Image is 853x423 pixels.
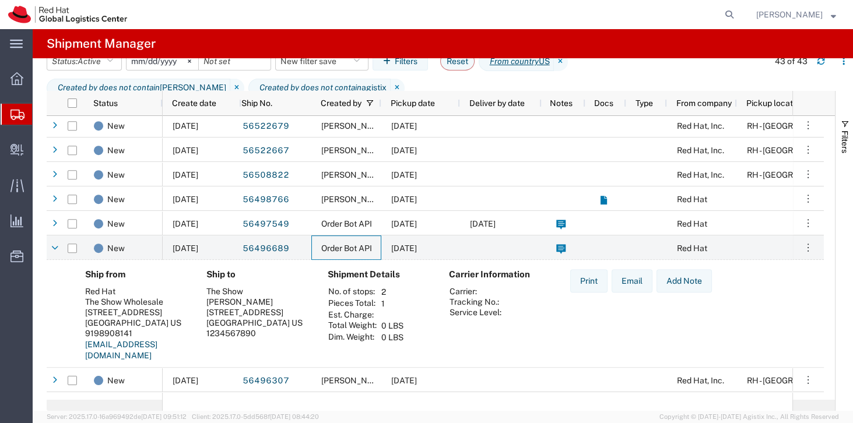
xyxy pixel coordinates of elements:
div: [STREET_ADDRESS] [85,307,188,318]
a: 56508822 [242,166,290,185]
span: Filters [840,131,850,153]
th: Service Level: [449,307,502,318]
th: Tracking No.: [449,297,502,307]
i: Created by does not contain [259,82,361,94]
span: New [107,236,125,260]
span: 08/14/2025 [391,219,417,228]
span: Red Hat, Inc. [677,121,724,131]
span: Red Hat [677,219,707,228]
span: Ship No. [241,98,272,108]
input: Not set [127,52,198,70]
span: 08/18/2025 [391,121,417,131]
div: 1234567890 [206,328,309,339]
span: Red Hat, Inc. [677,146,724,155]
th: Est. Charge: [328,309,377,320]
h4: Shipment Manager [47,29,156,58]
button: Filters [373,52,428,70]
div: Red Hat [85,286,188,297]
span: 08/15/2025 [391,376,417,385]
span: 08/15/2025 [173,170,198,179]
span: New [107,187,125,211]
span: 08/14/2025 [173,244,198,253]
span: 08/01/2025 [470,219,496,228]
span: 08/18/2025 [173,146,198,155]
a: 56498766 [242,191,290,209]
span: [DATE] 09:51:12 [141,413,187,420]
a: 56496307 [242,372,290,390]
span: Pickup date [391,98,435,108]
div: [STREET_ADDRESS] [206,307,309,318]
a: 56522667 [242,142,290,160]
div: 9198908141 [85,328,188,339]
span: [DATE] 08:44:20 [270,413,319,420]
span: Order Bot API [321,219,372,228]
input: Not set [199,52,271,70]
h4: Ship from [85,269,188,280]
button: Reset [440,52,475,70]
span: Robert Lomax [321,121,388,131]
th: Carrier: [449,286,502,297]
span: RH - Raleigh [747,170,846,179]
span: Deliver by date [469,98,525,108]
div: 43 of 43 [775,55,808,68]
span: RH - Raleigh [747,121,846,131]
h4: Ship to [206,269,309,280]
span: New [107,368,125,393]
span: Create date [172,98,216,108]
span: New [107,138,125,163]
span: Copyright © [DATE]-[DATE] Agistix Inc., All Rights Reserved [659,412,839,422]
td: 0 LBS [377,320,408,332]
span: 08/18/2025 [391,146,417,155]
span: RH - Raleigh [747,146,846,155]
span: From company [676,98,732,108]
span: New [107,163,125,187]
span: 08/14/2025 [173,195,198,204]
span: Kirk Newcross [321,376,388,385]
span: Type [636,98,653,108]
td: 0 LBS [377,332,408,343]
span: New [107,114,125,138]
span: 08/18/2025 [173,121,198,131]
span: Red Hat [677,195,707,204]
span: Red Hat [677,244,707,253]
div: [GEOGRAPHIC_DATA] US [85,318,188,328]
td: 1 [377,298,408,309]
span: 08/14/2025 [391,244,417,253]
span: Server: 2025.17.0-16a969492de [47,413,187,420]
a: 56496269 [242,396,290,415]
a: 56497549 [242,215,290,234]
span: Red Hat, Inc. [677,170,724,179]
span: Status [93,98,118,108]
th: Pieces Total: [328,298,377,309]
td: 2 [377,286,408,298]
span: RH - Raleigh [747,376,846,385]
button: Email [612,269,652,292]
button: [PERSON_NAME] [756,8,837,22]
span: Created by [321,98,361,108]
span: Created by does not contain ancoliah lucas [47,79,230,97]
div: [PERSON_NAME] [206,297,309,307]
span: Robert Lomax [756,8,823,21]
div: The Show [206,286,309,297]
span: New [107,393,125,417]
th: Dim. Weight: [328,332,377,343]
span: Kirk Newcross [321,170,388,179]
button: New filter save [275,52,368,70]
span: Docs [594,98,613,108]
span: 08/14/2025 [173,219,198,228]
button: Status:Active [47,52,122,70]
span: Client: 2025.17.0-5dd568f [192,413,319,420]
button: Print [570,269,608,292]
i: From country [490,55,539,68]
a: [EMAIL_ADDRESS][DOMAIN_NAME] [85,340,157,361]
span: 08/14/2025 [391,195,417,204]
span: From country US [479,52,554,71]
div: The Show Wholesale [85,297,188,307]
span: 08/15/2025 [391,170,417,179]
th: No. of stops: [328,286,377,298]
span: Active [78,57,101,66]
span: Nichole Crowe [321,195,388,204]
span: Notes [550,98,573,108]
a: 56522679 [242,117,290,136]
span: Red Hat, Inc. [677,376,724,385]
